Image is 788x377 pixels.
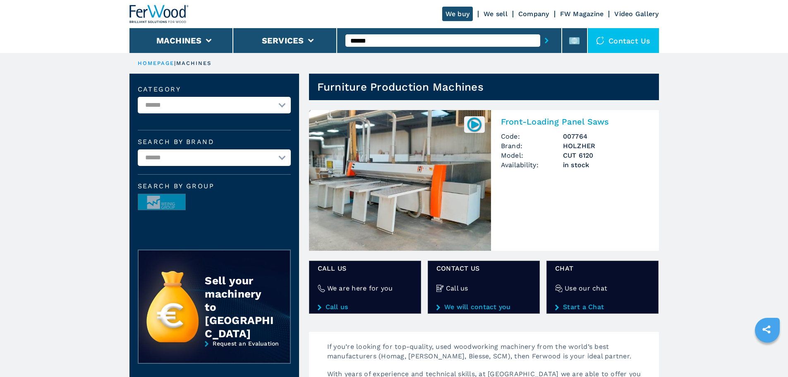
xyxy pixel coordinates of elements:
[309,110,659,251] a: Front-Loading Panel Saws HOLZHER CUT 6120007764Front-Loading Panel SawsCode:007764Brand:HOLZHERMo...
[176,60,212,67] p: machines
[555,264,650,273] span: Chat
[327,283,393,293] h4: We are here for you
[129,5,189,23] img: Ferwood
[563,151,649,160] h3: CUT 6120
[614,10,659,18] a: Video Gallery
[555,303,650,311] a: Start a Chat
[563,141,649,151] h3: HOLZHER
[596,36,604,45] img: Contact us
[319,342,659,369] p: If you’re looking for top-quality, used woodworking machinery from the world’s best manufacturers...
[174,60,176,66] span: |
[563,160,649,170] span: in stock
[138,183,291,190] span: Search by group
[484,10,508,18] a: We sell
[753,340,782,371] iframe: Chat
[262,36,304,46] button: Services
[317,80,484,94] h1: Furniture Production Machines
[555,285,563,292] img: Use our chat
[540,31,553,50] button: submit-button
[565,283,607,293] h4: Use our chat
[138,86,291,93] label: Category
[501,117,649,127] h2: Front-Loading Panel Saws
[436,303,531,311] a: We will contact you
[138,194,185,211] img: image
[138,60,175,66] a: HOMEPAGE
[318,264,412,273] span: Call us
[442,7,473,21] a: We buy
[138,340,291,370] a: Request an Evaluation
[318,303,412,311] a: Call us
[205,274,273,340] div: Sell your machinery to [GEOGRAPHIC_DATA]
[501,151,563,160] span: Model:
[756,319,777,340] a: sharethis
[560,10,604,18] a: FW Magazine
[318,285,325,292] img: We are here for you
[436,264,531,273] span: CONTACT US
[138,139,291,145] label: Search by brand
[446,283,468,293] h4: Call us
[563,132,649,141] h3: 007764
[156,36,202,46] button: Machines
[518,10,549,18] a: Company
[501,141,563,151] span: Brand:
[501,132,563,141] span: Code:
[466,116,482,132] img: 007764
[501,160,563,170] span: Availability:
[309,110,491,251] img: Front-Loading Panel Saws HOLZHER CUT 6120
[588,28,659,53] div: Contact us
[436,285,444,292] img: Call us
